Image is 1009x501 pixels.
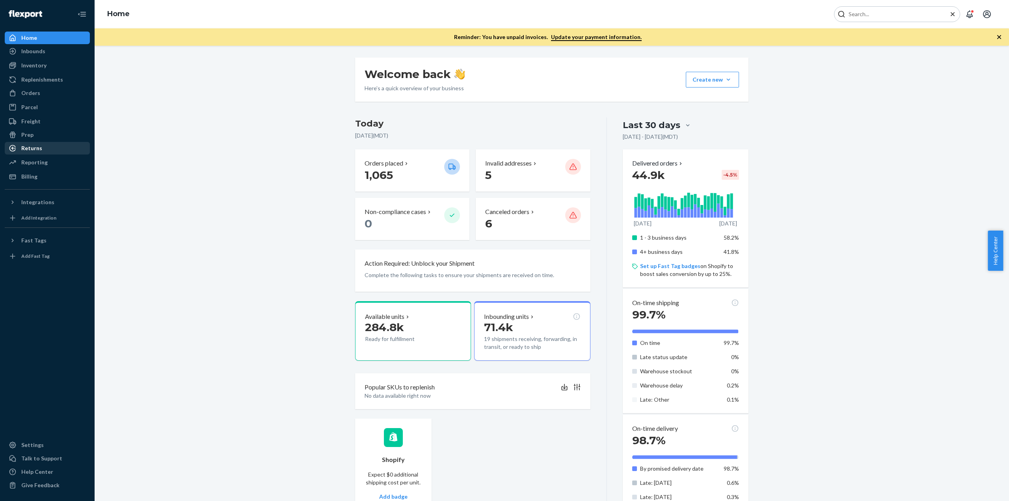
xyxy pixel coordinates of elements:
[5,466,90,478] a: Help Center
[21,237,47,244] div: Fast Tags
[634,220,652,227] p: [DATE]
[5,234,90,247] button: Fast Tags
[640,339,718,347] p: On time
[355,117,590,130] h3: Today
[474,301,590,361] button: Inbounding units71.4k19 shipments receiving, forwarding, in transit, or ready to ship
[21,76,63,84] div: Replenishments
[21,454,62,462] div: Talk to Support
[365,217,372,230] span: 0
[365,159,403,168] p: Orders placed
[365,259,475,268] p: Action Required: Unblock your Shipment
[21,47,45,55] div: Inbounds
[949,10,957,19] button: Close Search
[5,170,90,183] a: Billing
[724,465,739,472] span: 98.7%
[21,441,44,449] div: Settings
[355,198,469,240] button: Non-compliance cases 0
[485,217,492,230] span: 6
[5,87,90,99] a: Orders
[727,494,739,500] span: 0.3%
[9,10,42,18] img: Flexport logo
[719,220,737,227] p: [DATE]
[640,262,739,278] p: on Shopify to boost sales conversion by up to 25%.
[21,481,60,489] div: Give Feedback
[5,196,90,209] button: Integrations
[632,424,678,433] p: On-time delivery
[382,455,405,464] p: Shopify
[485,168,491,182] span: 5
[21,173,37,181] div: Billing
[365,207,426,216] p: Non-compliance cases
[21,214,56,221] div: Add Integration
[5,479,90,492] button: Give Feedback
[632,434,666,447] span: 98.7%
[365,168,393,182] span: 1,065
[21,131,34,139] div: Prep
[365,320,404,334] span: 284.8k
[355,149,469,192] button: Orders placed 1,065
[845,10,942,18] input: Search Input
[5,115,90,128] a: Freight
[484,312,529,321] p: Inbounding units
[21,103,38,111] div: Parcel
[484,320,513,334] span: 71.4k
[640,493,718,501] p: Late: [DATE]
[379,493,408,501] button: Add badge
[5,129,90,141] a: Prep
[640,382,718,389] p: Warehouse delay
[724,339,739,346] span: 99.7%
[724,234,739,241] span: 58.2%
[21,61,47,69] div: Inventory
[355,301,471,361] button: Available units284.8kReady for fulfillment
[640,396,718,404] p: Late: Other
[640,367,718,375] p: Warehouse stockout
[838,10,845,18] svg: Search Icon
[551,34,642,41] a: Update your payment information.
[686,72,739,88] button: Create new
[640,479,718,487] p: Late: [DATE]
[727,479,739,486] span: 0.6%
[355,132,590,140] p: [DATE] ( MDT )
[5,452,90,465] a: Talk to Support
[365,471,422,486] p: Expect $0 additional shipping cost per unit.
[731,354,739,360] span: 0%
[365,312,404,321] p: Available units
[962,6,977,22] button: Open notifications
[21,253,50,259] div: Add Fast Tag
[722,170,739,180] div: -4.5 %
[365,335,438,343] p: Ready for fulfillment
[988,231,1003,271] button: Help Center
[365,67,465,81] h1: Welcome back
[632,159,684,168] button: Delivered orders
[640,248,718,256] p: 4+ business days
[632,168,665,182] span: 44.9k
[5,439,90,451] a: Settings
[454,69,465,80] img: hand-wave emoji
[727,396,739,403] span: 0.1%
[5,212,90,224] a: Add Integration
[5,32,90,44] a: Home
[484,335,580,351] p: 19 shipments receiving, forwarding, in transit, or ready to ship
[21,468,53,476] div: Help Center
[476,149,590,192] button: Invalid addresses 5
[365,84,465,92] p: Here’s a quick overview of your business
[5,156,90,169] a: Reporting
[454,33,642,41] p: Reminder: You have unpaid invoices.
[731,368,739,374] span: 0%
[640,234,718,242] p: 1 - 3 business days
[724,248,739,255] span: 41.8%
[640,465,718,473] p: By promised delivery date
[5,45,90,58] a: Inbounds
[623,119,680,131] div: Last 30 days
[727,382,739,389] span: 0.2%
[5,59,90,72] a: Inventory
[632,308,666,321] span: 99.7%
[5,101,90,114] a: Parcel
[21,158,48,166] div: Reporting
[623,133,678,141] p: [DATE] - [DATE] ( MDT )
[21,89,40,97] div: Orders
[476,198,590,240] button: Canceled orders 6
